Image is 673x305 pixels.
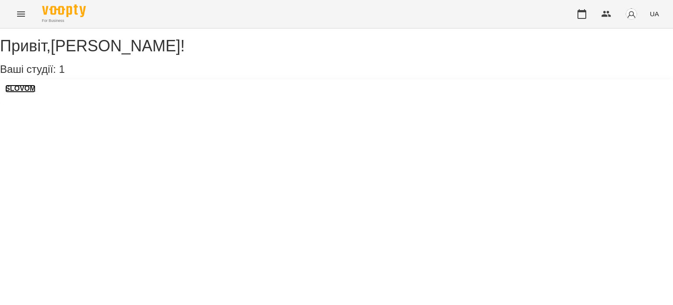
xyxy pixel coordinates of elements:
[42,18,86,24] span: For Business
[42,4,86,17] img: Voopty Logo
[59,63,64,75] span: 1
[5,85,35,93] a: SLOVOM
[646,6,662,22] button: UA
[625,8,638,20] img: avatar_s.png
[11,4,32,25] button: Menu
[650,9,659,18] span: UA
